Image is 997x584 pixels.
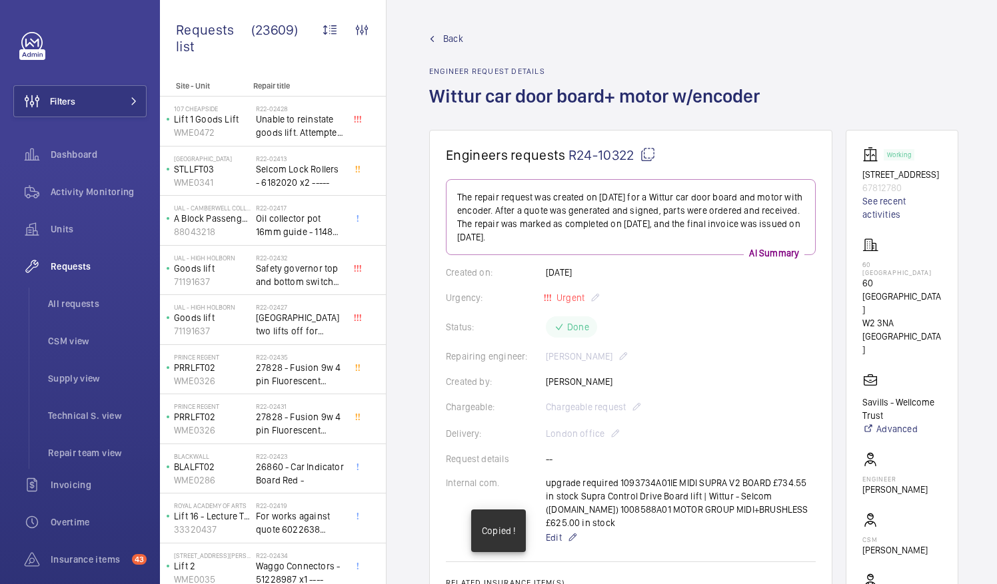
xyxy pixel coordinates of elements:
[256,353,344,361] h2: R22-02435
[48,334,147,348] span: CSM view
[862,276,942,316] p: 60 [GEOGRAPHIC_DATA]
[174,473,251,487] p: WME0286
[51,553,127,566] span: Insurance items
[256,551,344,559] h2: R22-02434
[256,254,344,262] h2: R22-02432
[174,374,251,388] p: WME0326
[256,105,344,113] h2: R22-02428
[174,523,251,536] p: 33320437
[446,146,566,163] span: Engineers requests
[256,154,344,162] h2: R22-02413
[862,194,942,221] a: See recent activities
[174,162,251,176] p: STLLFT03
[256,162,344,189] span: Selcom Lock Rollers - 6182020 x2 -----
[256,509,344,536] span: For works against quote 6022638 @£2197.00
[256,460,344,487] span: 26860 - Car Indicator Board Red -
[174,212,251,225] p: A Block Passenger Lift 2 (B) L/H
[256,452,344,460] h2: R22-02423
[443,32,463,45] span: Back
[256,303,344,311] h2: R22-02427
[51,148,147,161] span: Dashboard
[174,551,251,559] p: [STREET_ADDRESS][PERSON_NAME]
[48,409,147,422] span: Technical S. view
[174,275,251,288] p: 71191637
[862,181,942,194] p: 67812780
[256,361,344,388] span: 27828 - Fusion 9w 4 pin Fluorescent Lamp / Bulb - Used on Prince regent lift No2 car top test con...
[48,446,147,459] span: Repair team view
[174,154,251,162] p: [GEOGRAPHIC_DATA]
[174,452,251,460] p: Blackwall
[174,410,251,424] p: PRRLFT02
[174,460,251,473] p: BLALFT02
[256,410,344,437] span: 27828 - Fusion 9w 4 pin Fluorescent Lamp / Bulb - Used on Prince regent lift No2 car top test con...
[176,21,251,55] span: Requests list
[568,146,656,163] span: R24-10322
[256,262,344,288] span: Safety governor top and bottom switches not working from an immediate defect. Lift passenger lift...
[174,509,251,523] p: Lift 16 - Lecture Theater Disabled Lift ([PERSON_NAME]) ([GEOGRAPHIC_DATA] )
[862,316,942,356] p: W2 3NA [GEOGRAPHIC_DATA]
[482,524,515,537] p: Copied !
[174,303,251,311] p: UAL - High Holborn
[429,67,768,76] h2: Engineer request details
[174,402,251,410] p: Prince Regent
[174,176,251,189] p: WME0341
[862,543,928,557] p: [PERSON_NAME]
[174,424,251,437] p: WME0326
[174,254,251,262] p: UAL - High Holborn
[429,84,768,130] h1: Wittur car door board+ motor w/encoder
[51,222,147,236] span: Units
[132,554,147,565] span: 43
[256,212,344,238] span: Oil collector pot 16mm guide - 11482 x2
[253,81,341,91] p: Repair title
[174,225,251,238] p: 88043218
[174,361,251,374] p: PRRLFT02
[51,185,147,198] span: Activity Monitoring
[160,81,248,91] p: Site - Unit
[862,260,942,276] p: 60 [GEOGRAPHIC_DATA]
[13,85,147,117] button: Filters
[256,501,344,509] h2: R22-02419
[50,95,75,108] span: Filters
[256,204,344,212] h2: R22-02417
[51,260,147,273] span: Requests
[862,535,928,543] p: CSM
[862,422,942,436] a: Advanced
[256,402,344,410] h2: R22-02431
[174,501,251,509] p: royal academy of arts
[862,146,884,162] img: elevator.svg
[174,324,251,338] p: 71191637
[51,515,147,529] span: Overtime
[862,475,928,483] p: Engineer
[51,478,147,491] span: Invoicing
[457,190,804,244] p: The repair request was created on [DATE] for a Wittur car door board and motor with encoder. Afte...
[887,152,911,157] p: Working
[862,168,942,181] p: [STREET_ADDRESS]
[256,113,344,139] span: Unable to reinstate goods lift. Attempted to swap control boards with PL2, no difference. Technic...
[174,126,251,139] p: WME0472
[174,113,251,126] p: Lift 1 Goods Lift
[174,559,251,573] p: Lift 2
[174,105,251,113] p: 107 Cheapside
[862,483,928,496] p: [PERSON_NAME]
[48,372,147,385] span: Supply view
[48,297,147,310] span: All requests
[862,396,942,422] p: Savills - Wellcome Trust
[744,246,804,260] p: AI Summary
[174,353,251,361] p: Prince Regent
[174,311,251,324] p: Goods lift
[256,311,344,338] span: [GEOGRAPHIC_DATA] two lifts off for safety governor rope switches at top and bottom. Immediate de...
[174,262,251,275] p: Goods lift
[174,204,251,212] p: UAL - Camberwell College of Arts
